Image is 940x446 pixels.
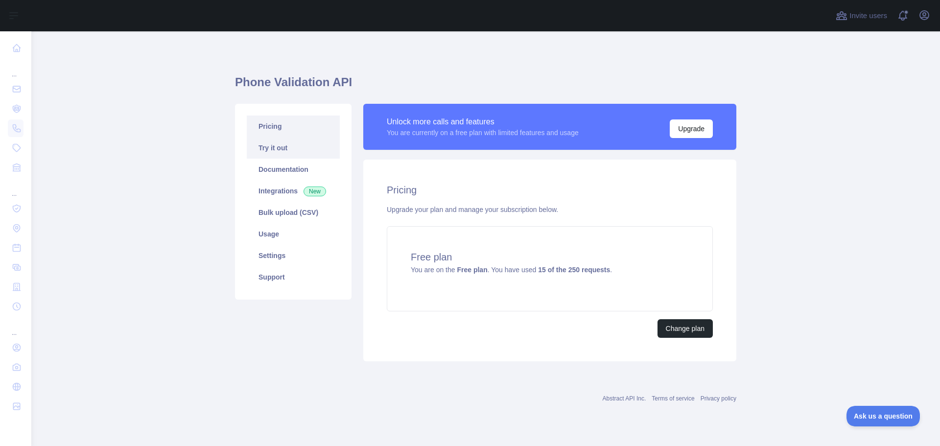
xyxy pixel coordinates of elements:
div: Upgrade your plan and manage your subscription below. [387,205,713,214]
div: ... [8,178,23,198]
h4: Free plan [411,250,689,264]
h2: Pricing [387,183,713,197]
a: Support [247,266,340,288]
a: Terms of service [652,395,694,402]
button: Change plan [658,319,713,338]
span: You are on the . You have used . [411,266,612,274]
a: Settings [247,245,340,266]
a: Pricing [247,116,340,137]
div: You are currently on a free plan with limited features and usage [387,128,579,138]
a: Privacy policy [701,395,736,402]
strong: Free plan [457,266,487,274]
a: Documentation [247,159,340,180]
button: Upgrade [670,119,713,138]
a: Try it out [247,137,340,159]
a: Abstract API Inc. [603,395,646,402]
div: ... [8,317,23,337]
span: New [304,187,326,196]
iframe: Toggle Customer Support [846,406,920,426]
div: Unlock more calls and features [387,116,579,128]
div: ... [8,59,23,78]
span: Invite users [849,10,887,22]
a: Bulk upload (CSV) [247,202,340,223]
button: Invite users [834,8,889,23]
h1: Phone Validation API [235,74,736,98]
a: Usage [247,223,340,245]
a: Integrations New [247,180,340,202]
strong: 15 of the 250 requests [538,266,610,274]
